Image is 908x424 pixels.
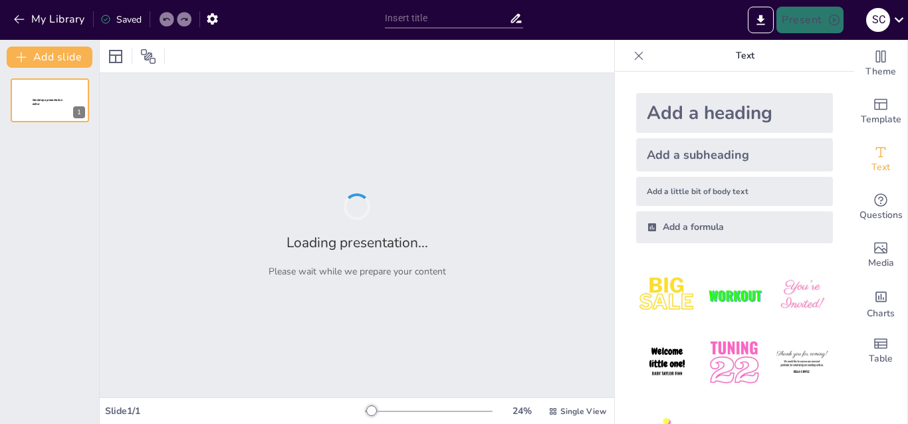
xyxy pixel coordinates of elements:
button: Add slide [7,47,92,68]
span: Single View [560,406,606,417]
h2: Loading presentation... [286,233,428,252]
p: Please wait while we prepare your content [269,265,446,278]
button: My Library [10,9,90,30]
button: Export to PowerPoint [748,7,774,33]
img: 5.jpeg [703,332,765,393]
div: Sendsteps presentation editor1 [11,78,89,122]
div: Add a heading [636,93,833,133]
span: Media [868,256,894,270]
span: Table [869,352,893,366]
span: Position [140,49,156,64]
div: S C [866,8,890,32]
button: Present [776,7,843,33]
span: Template [861,112,901,127]
div: Saved [100,13,142,26]
img: 6.jpeg [771,332,833,393]
div: Add a little bit of body text [636,177,833,206]
div: Add a table [854,327,907,375]
div: 24 % [506,405,538,417]
img: 3.jpeg [771,265,833,326]
div: Change the overall theme [854,40,907,88]
div: Layout [105,46,126,67]
div: Get real-time input from your audience [854,183,907,231]
div: Add text boxes [854,136,907,183]
button: S C [866,7,890,33]
p: Text [649,40,841,72]
span: Text [871,160,890,175]
div: Add charts and graphs [854,279,907,327]
span: Theme [865,64,896,79]
div: Add a formula [636,211,833,243]
div: Slide 1 / 1 [105,405,365,417]
span: Sendsteps presentation editor [33,98,62,106]
span: Charts [867,306,895,321]
img: 2.jpeg [703,265,765,326]
img: 1.jpeg [636,265,698,326]
span: Questions [859,208,903,223]
div: Add a subheading [636,138,833,171]
input: Insert title [385,9,509,28]
div: 1 [73,106,85,118]
div: Add images, graphics, shapes or video [854,231,907,279]
div: Add ready made slides [854,88,907,136]
img: 4.jpeg [636,332,698,393]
